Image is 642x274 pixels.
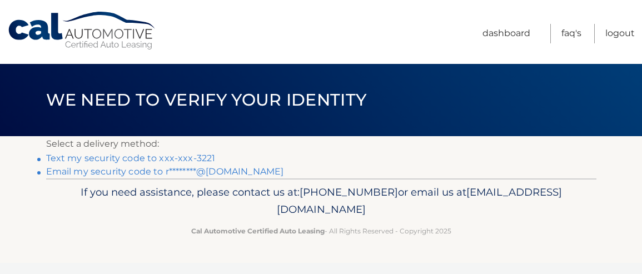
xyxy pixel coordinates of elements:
[53,225,589,237] p: - All Rights Reserved - Copyright 2025
[605,24,635,43] a: Logout
[46,89,367,110] span: We need to verify your identity
[561,24,581,43] a: FAQ's
[46,136,596,152] p: Select a delivery method:
[191,227,325,235] strong: Cal Automotive Certified Auto Leasing
[46,153,216,163] a: Text my security code to xxx-xxx-3221
[53,183,589,219] p: If you need assistance, please contact us at: or email us at
[46,166,284,177] a: Email my security code to r********@[DOMAIN_NAME]
[7,11,157,51] a: Cal Automotive
[482,24,530,43] a: Dashboard
[300,186,398,198] span: [PHONE_NUMBER]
